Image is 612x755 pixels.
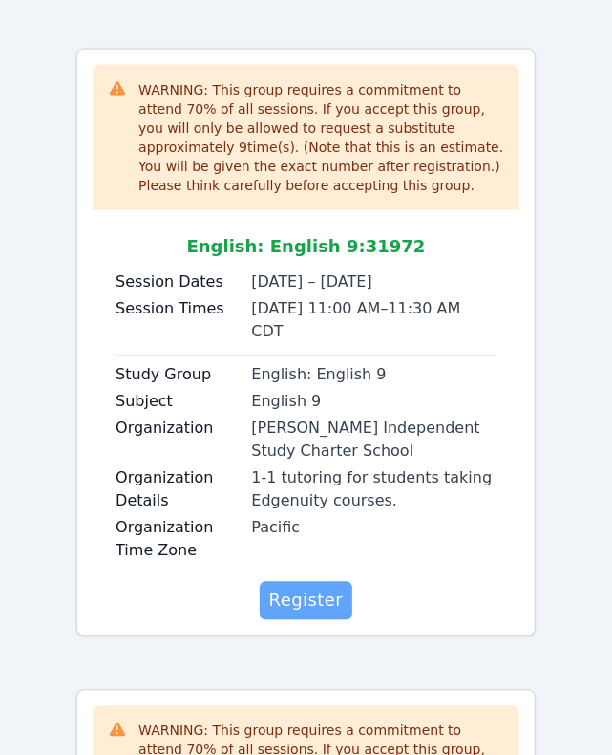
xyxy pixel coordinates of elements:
[251,467,496,513] div: 1-1 tutoring for students taking Edgenuity courses.
[269,588,344,615] span: Register
[116,364,240,387] label: Study Group
[251,418,496,464] div: [PERSON_NAME] Independent Study Charter School
[381,300,389,318] span: –
[251,273,371,291] span: [DATE] – [DATE]
[251,298,496,344] li: [DATE] 11:00 AM 11:30 AM CDT
[260,582,353,620] button: Register
[116,517,240,563] label: Organization Time Zone
[116,271,240,294] label: Session Dates
[116,418,240,441] label: Organization
[187,236,426,256] span: English: English 9 : 31972
[251,517,496,540] div: Pacific
[116,467,240,513] label: Organization Details
[116,298,240,321] label: Session Times
[138,80,504,195] div: WARNING: This group requires a commitment to attend 70 % of all sessions. If you accept this grou...
[251,364,496,387] div: English: English 9
[116,391,240,414] label: Subject
[251,391,496,414] div: English 9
